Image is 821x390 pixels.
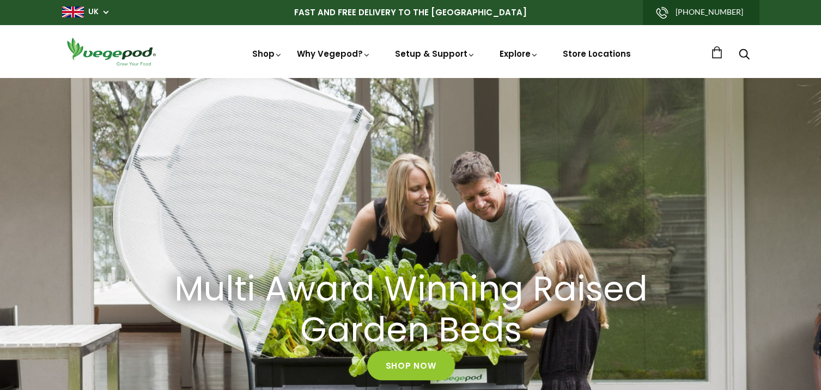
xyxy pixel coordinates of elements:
[252,48,283,59] a: Shop
[62,36,160,67] img: Vegepod
[166,269,656,351] h2: Multi Award Winning Raised Garden Beds
[367,351,455,380] a: Shop Now
[739,50,750,61] a: Search
[395,48,476,59] a: Setup & Support
[297,48,371,59] a: Why Vegepod?
[563,48,631,59] a: Store Locations
[500,48,539,59] a: Explore
[62,7,84,17] img: gb_large.png
[88,7,99,17] a: UK
[152,269,670,351] a: Multi Award Winning Raised Garden Beds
